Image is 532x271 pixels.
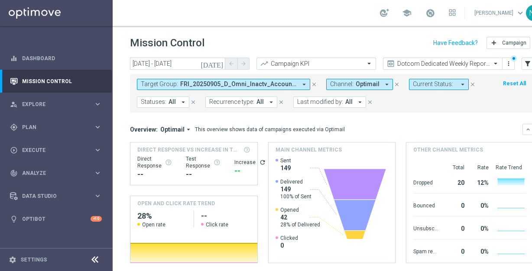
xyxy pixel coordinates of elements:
[267,98,275,106] i: arrow_drop_down
[442,164,464,171] div: Total
[137,211,187,221] h2: 28%
[22,207,91,230] a: Optibot
[240,61,247,67] i: arrow_forward
[141,98,166,106] span: Statuses:
[130,58,225,70] input: Select date range
[190,99,196,105] i: close
[280,235,298,242] span: Clicked
[201,60,224,68] i: [DATE]
[277,97,285,107] button: close
[409,79,469,90] button: Current Status: arrow_drop_down
[502,79,527,88] button: Reset All
[137,155,172,169] div: Direct Response
[10,100,18,108] i: person_search
[10,192,94,200] div: Data Studio
[256,98,264,106] span: All
[10,207,102,230] div: Optibot
[280,213,320,221] span: 42
[511,55,517,61] div: There are unsaved changes
[280,185,311,193] span: 149
[413,198,438,212] div: Bounced
[10,124,102,131] button: gps_fixed Plan keyboard_arrow_right
[356,98,364,106] i: arrow_drop_down
[186,155,221,169] div: Test Response
[280,157,291,164] span: Sent
[22,171,94,176] span: Analyze
[433,40,478,46] input: Have Feedback?
[10,169,18,177] i: track_changes
[225,58,237,70] button: arrow_back
[185,126,192,133] i: arrow_drop_down
[10,147,102,154] button: play_circle_outline Execute keyboard_arrow_right
[22,125,94,130] span: Plan
[234,159,266,166] div: Increase
[186,169,221,180] div: --
[94,123,102,131] i: keyboard_arrow_right
[22,102,94,107] span: Explore
[10,146,18,154] i: play_circle_outline
[201,211,250,221] h2: --
[158,126,195,133] button: Optimail arrow_drop_down
[94,192,102,200] i: keyboard_arrow_right
[393,80,401,89] button: close
[278,99,284,105] i: close
[394,81,400,87] i: close
[326,79,393,90] button: Channel: Optimail arrow_drop_down
[10,146,94,154] div: Execute
[468,175,489,189] div: 12%
[383,81,391,88] i: arrow_drop_down
[10,55,102,62] div: equalizer Dashboard
[413,146,483,154] h4: Other channel metrics
[137,79,310,90] button: Target Group: FRI_20250905_D_Omni_Inactv_Accounts arrow_drop_down
[442,198,464,212] div: 0
[137,200,215,207] h4: OPEN AND CLICK RATE TREND
[10,101,102,108] div: person_search Explore keyboard_arrow_right
[10,70,102,93] div: Mission Control
[9,256,16,264] i: settings
[10,100,94,108] div: Explore
[402,8,412,18] span: school
[137,97,189,108] button: Statuses: All arrow_drop_down
[276,146,342,154] h4: Main channel metrics
[142,221,165,228] span: Open rate
[386,59,395,68] i: preview
[413,175,438,189] div: Dropped
[179,98,187,106] i: arrow_drop_down
[10,169,94,177] div: Analyze
[91,216,102,222] div: +10
[10,216,102,223] button: lightbulb Optibot +10
[259,159,266,166] button: refresh
[280,242,298,249] span: 0
[470,81,476,87] i: close
[205,97,277,108] button: Recurrence type: All arrow_drop_down
[330,81,354,88] span: Channel:
[94,146,102,154] i: keyboard_arrow_right
[137,146,241,154] span: Direct Response VS Increase In Total Mid Shipment Dotcom Transaction Amount
[94,100,102,108] i: keyboard_arrow_right
[474,6,526,19] a: [PERSON_NAME]keyboard_arrow_down
[199,58,225,71] button: [DATE]
[10,215,18,223] i: lightbulb
[22,194,94,199] span: Data Studio
[413,81,453,88] span: Current Status:
[413,244,438,258] div: Spam reported
[10,193,102,200] button: Data Studio keyboard_arrow_right
[383,58,503,70] ng-select: Dotcom Dedicated Weekly Reporting
[516,8,525,18] span: keyboard_arrow_down
[490,39,497,46] i: add
[260,59,269,68] i: trending_up
[468,221,489,235] div: 0%
[442,221,464,235] div: 0
[10,78,102,85] div: Mission Control
[22,70,102,93] a: Mission Control
[22,47,102,70] a: Dashboard
[300,81,308,88] i: arrow_drop_down
[459,81,467,88] i: arrow_drop_down
[496,164,526,171] div: Rate Trend
[525,126,531,132] i: keyboard_arrow_down
[310,80,318,89] button: close
[130,126,158,133] h3: Overview:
